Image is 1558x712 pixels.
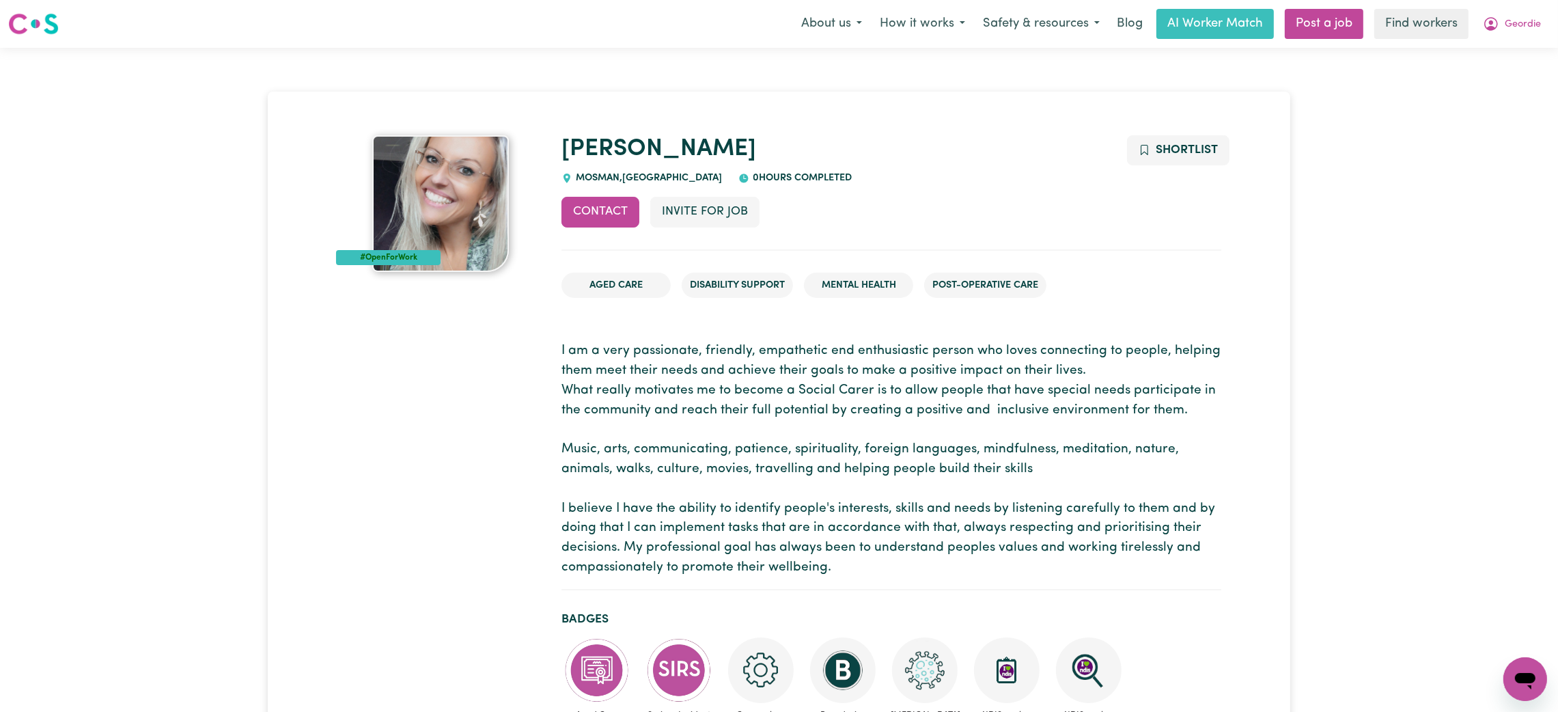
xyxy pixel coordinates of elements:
[728,638,794,703] img: CS Academy: Careseekers Onboarding course completed
[561,612,1221,627] h2: Badges
[650,197,760,227] button: Invite for Job
[1156,144,1218,156] span: Shortlist
[336,135,545,272] a: Julia's profile picture'#OpenForWork
[974,638,1040,703] img: CS Academy: Introduction to NDIS Worker Training course completed
[572,173,722,183] span: MOSMAN , [GEOGRAPHIC_DATA]
[561,342,1221,578] p: I am a very passionate, friendly, empathetic end enthusiastic person who loves connecting to peop...
[1156,9,1274,39] a: AI Worker Match
[974,10,1109,38] button: Safety & resources
[646,638,712,703] img: CS Academy: Serious Incident Reporting Scheme course completed
[810,638,876,703] img: CS Academy: Boundaries in care and support work course completed
[8,12,59,36] img: Careseekers logo
[1474,10,1550,38] button: My Account
[682,273,793,299] li: Disability Support
[804,273,913,299] li: Mental Health
[336,250,441,265] div: #OpenForWork
[1127,135,1230,165] button: Add to shortlist
[1285,9,1363,39] a: Post a job
[924,273,1046,299] li: Post-operative care
[561,273,671,299] li: Aged Care
[892,638,958,703] img: CS Academy: COVID-19 Infection Control Training course completed
[749,173,852,183] span: 0 hours completed
[1374,9,1469,39] a: Find workers
[1503,657,1547,701] iframe: Button to launch messaging window, conversation in progress
[561,137,756,161] a: [PERSON_NAME]
[1056,638,1122,703] img: NDIS Worker Screening Verified
[871,10,974,38] button: How it works
[372,135,509,272] img: Julia
[1505,17,1541,32] span: Geordie
[564,638,630,703] img: CS Academy: Aged Care Quality Standards & Code of Conduct course completed
[792,10,871,38] button: About us
[561,197,639,227] button: Contact
[1109,9,1151,39] a: Blog
[8,8,59,40] a: Careseekers logo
